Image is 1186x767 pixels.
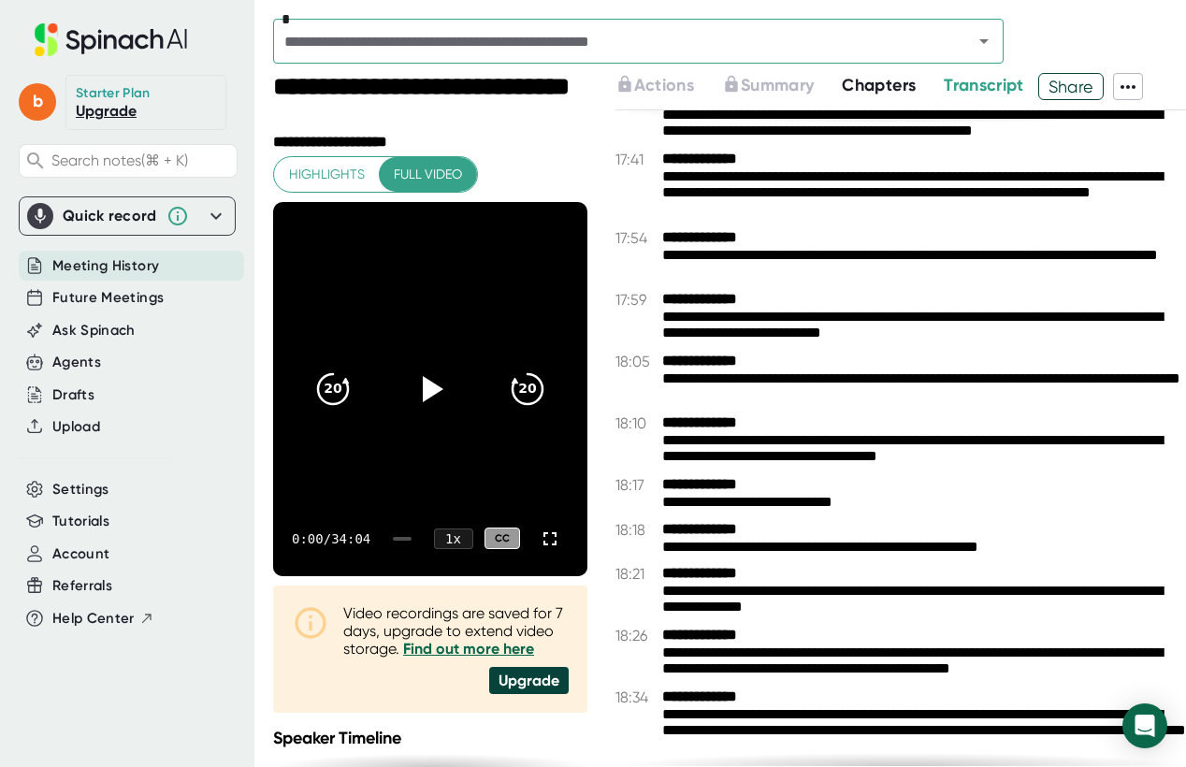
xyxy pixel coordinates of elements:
button: Open [971,28,997,54]
button: Future Meetings [52,287,164,309]
button: Help Center [52,608,154,630]
button: Summary [722,73,814,98]
button: Referrals [52,575,112,597]
button: Meeting History [52,255,159,277]
button: Settings [52,479,109,500]
button: Account [52,543,109,565]
div: Quick record [27,197,227,235]
span: Chapters [842,75,916,95]
button: Upload [52,416,100,438]
span: 18:10 [615,414,658,432]
span: 18:21 [615,565,658,583]
span: 17:59 [615,291,658,309]
button: Transcript [944,73,1024,98]
span: 18:18 [615,521,658,539]
button: Tutorials [52,511,109,532]
span: Search notes (⌘ + K) [51,152,188,169]
div: Upgrade to access [615,73,722,100]
button: Agents [52,352,101,373]
div: Video recordings are saved for 7 days, upgrade to extend video storage. [343,604,569,658]
a: Upgrade [76,102,137,120]
span: Highlights [289,163,365,186]
div: 0:00 / 34:04 [292,531,370,546]
div: Speaker Timeline [273,728,587,748]
a: Find out more here [403,640,534,658]
div: Starter Plan [76,85,151,102]
span: 18:26 [615,627,658,644]
div: Open Intercom Messenger [1122,703,1167,748]
span: Help Center [52,608,135,630]
button: Actions [615,73,694,98]
span: b [19,83,56,121]
span: 17:54 [615,229,658,247]
button: Chapters [842,73,916,98]
button: Ask Spinach [52,320,136,341]
span: Summary [741,75,814,95]
span: Transcript [944,75,1024,95]
span: Full video [394,163,462,186]
button: Full video [379,157,477,192]
span: Actions [634,75,694,95]
div: 1 x [434,528,473,549]
span: 18:17 [615,476,658,494]
span: 18:34 [615,688,658,706]
button: Share [1038,73,1105,100]
button: Drafts [52,384,94,406]
div: CC [485,528,520,549]
div: Quick record [63,207,157,225]
div: Upgrade [489,667,569,694]
button: Highlights [274,157,380,192]
span: Share [1039,70,1104,103]
span: 17:41 [615,151,658,168]
span: 18:05 [615,353,658,370]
